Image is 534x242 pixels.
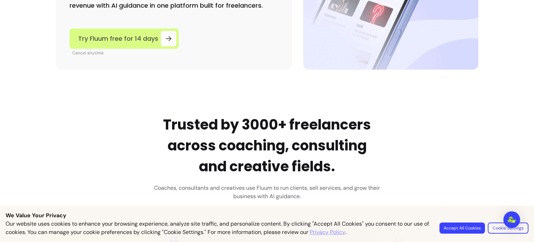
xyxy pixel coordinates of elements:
[488,223,528,234] button: Cookie Settings
[6,220,431,236] p: Our website uses cookies to enhance your browsing experience, analyze site traffic, and personali...
[70,29,179,49] a: Try Fluum free for 14 days
[154,184,380,201] h3: Coaches, consultants and creatives use Fluum to run clients, sell services, and grow their busine...
[6,211,528,220] p: We Value Your Privacy
[439,223,485,234] button: Accept All Cookies
[72,50,179,56] p: Cancel anytime
[78,34,158,44] span: Try Fluum free for 14 days
[154,114,380,177] h2: Trusted by 3000+ freelancers across coaching, consulting and creative fields.
[310,228,345,236] a: Privacy Policy
[503,211,520,228] div: Open Intercom Messenger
